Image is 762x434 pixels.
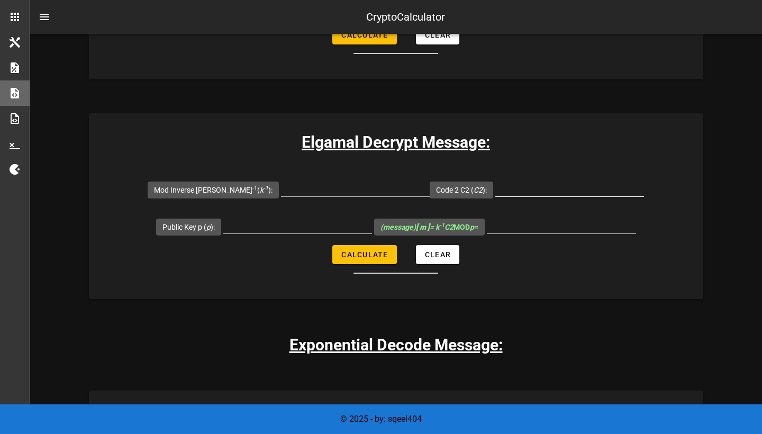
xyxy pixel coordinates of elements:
b: [ m ] [416,223,430,231]
span: Calculate [341,31,388,39]
i: p [206,223,211,231]
sup: -1 [252,185,257,192]
label: Mod Inverse [PERSON_NAME] ( ): [154,185,273,195]
span: MOD = [380,223,478,231]
span: © 2025 - by: sqeel404 [340,414,422,424]
h3: Exponential Decode Message: [289,333,503,357]
i: k [260,186,268,194]
button: Calculate [332,245,397,264]
label: Code 2 C2 ( ): [436,185,487,195]
i: p [470,223,474,231]
span: Clear [424,250,451,259]
button: Calculate [332,25,397,44]
span: Calculate [341,250,388,259]
sup: -1 [439,222,444,229]
button: nav-menu-toggle [32,4,57,30]
h3: Elgamal Decrypt Message: [89,130,703,154]
label: Public Key p ( ): [162,222,215,232]
div: CryptoCalculator [366,9,445,25]
span: Clear [424,31,451,39]
button: Clear [416,245,460,264]
i: C2 [474,186,483,194]
i: (message) = k C2 [380,223,453,231]
sup: -1 [264,185,268,192]
button: Clear [416,25,460,44]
